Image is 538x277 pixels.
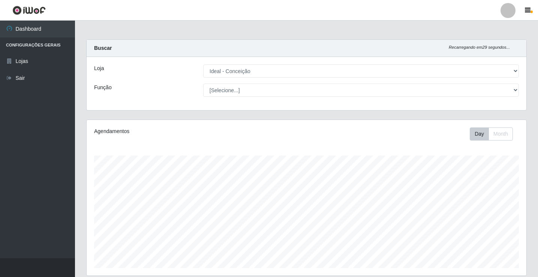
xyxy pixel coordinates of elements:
[470,127,519,141] div: Toolbar with button groups
[470,127,489,141] button: Day
[489,127,513,141] button: Month
[449,45,510,49] i: Recarregando em 29 segundos...
[94,45,112,51] strong: Buscar
[12,6,46,15] img: CoreUI Logo
[94,64,104,72] label: Loja
[94,84,112,91] label: Função
[470,127,513,141] div: First group
[94,127,265,135] div: Agendamentos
